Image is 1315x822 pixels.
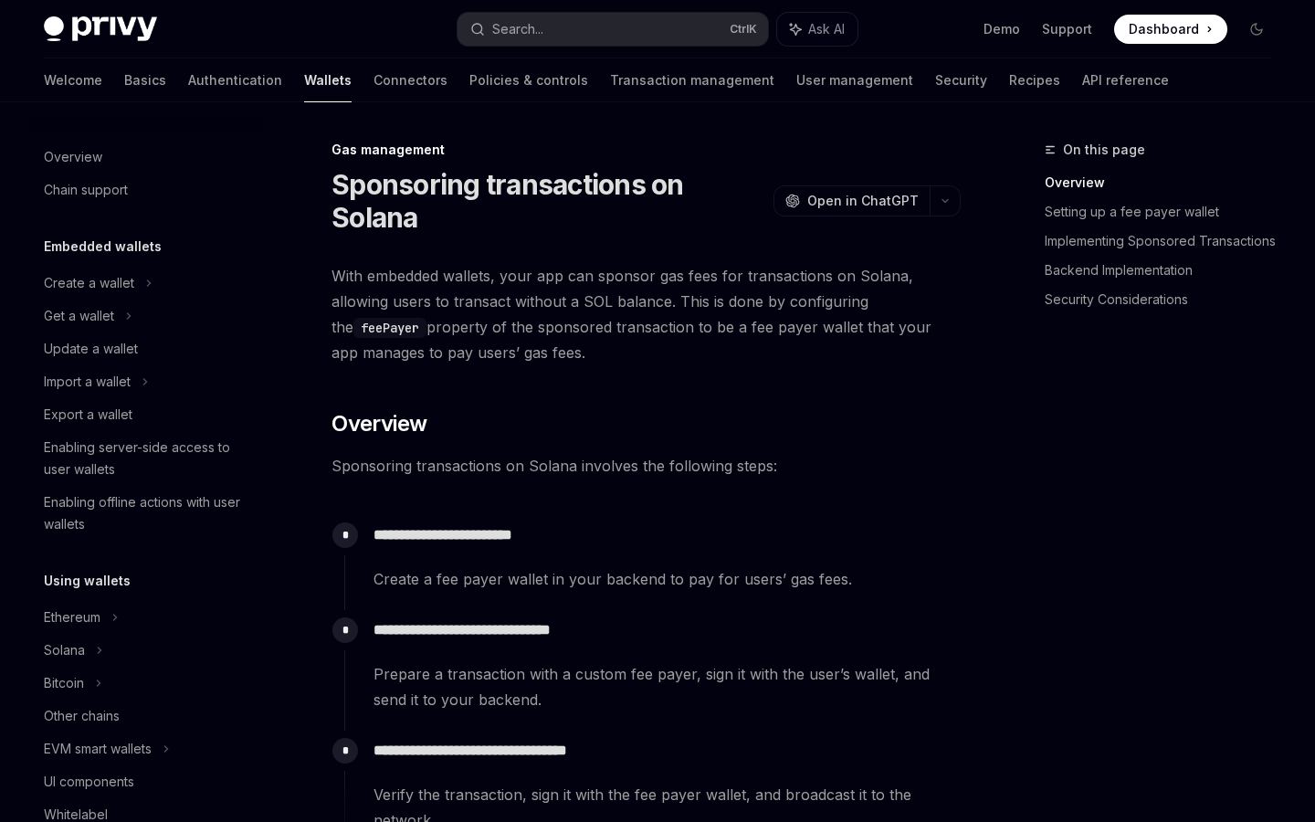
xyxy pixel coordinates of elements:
[44,272,134,294] div: Create a wallet
[373,661,960,712] span: Prepare a transaction with a custom fee payer, sign it with the user’s wallet, and send it to you...
[331,141,961,159] div: Gas management
[331,453,961,479] span: Sponsoring transactions on Solana involves the following steps:
[44,639,85,661] div: Solana
[1063,139,1145,161] span: On this page
[44,437,252,480] div: Enabling server-side access to user wallets
[1045,227,1286,256] a: Implementing Sponsored Transactions
[44,705,120,727] div: Other chains
[44,305,114,327] div: Get a wallet
[44,672,84,694] div: Bitcoin
[1082,58,1169,102] a: API reference
[808,20,845,38] span: Ask AI
[331,168,766,234] h1: Sponsoring transactions on Solana
[44,146,102,168] div: Overview
[1045,168,1286,197] a: Overview
[304,58,352,102] a: Wallets
[44,771,134,793] div: UI components
[29,398,263,431] a: Export a wallet
[29,141,263,174] a: Overview
[44,606,100,628] div: Ethereum
[1009,58,1060,102] a: Recipes
[492,18,543,40] div: Search...
[807,192,919,210] span: Open in ChatGPT
[188,58,282,102] a: Authentication
[458,13,767,46] button: Search...CtrlK
[29,700,263,732] a: Other chains
[777,13,857,46] button: Ask AI
[29,431,263,486] a: Enabling server-side access to user wallets
[469,58,588,102] a: Policies & controls
[44,16,157,42] img: dark logo
[730,22,757,37] span: Ctrl K
[773,185,930,216] button: Open in ChatGPT
[1045,256,1286,285] a: Backend Implementation
[44,491,252,535] div: Enabling offline actions with user wallets
[44,404,132,426] div: Export a wallet
[935,58,987,102] a: Security
[124,58,166,102] a: Basics
[44,58,102,102] a: Welcome
[1129,20,1199,38] span: Dashboard
[29,174,263,206] a: Chain support
[1045,197,1286,227] a: Setting up a fee payer wallet
[331,263,961,365] span: With embedded wallets, your app can sponsor gas fees for transactions on Solana, allowing users t...
[44,179,128,201] div: Chain support
[353,318,426,338] code: feePayer
[1114,15,1227,44] a: Dashboard
[796,58,913,102] a: User management
[44,371,131,393] div: Import a wallet
[44,738,152,760] div: EVM smart wallets
[44,338,138,360] div: Update a wallet
[44,236,162,258] h5: Embedded wallets
[610,58,774,102] a: Transaction management
[331,409,426,438] span: Overview
[373,566,960,592] span: Create a fee payer wallet in your backend to pay for users’ gas fees.
[29,765,263,798] a: UI components
[1042,20,1092,38] a: Support
[29,486,263,541] a: Enabling offline actions with user wallets
[1242,15,1271,44] button: Toggle dark mode
[984,20,1020,38] a: Demo
[373,58,447,102] a: Connectors
[1045,285,1286,314] a: Security Considerations
[29,332,263,365] a: Update a wallet
[44,570,131,592] h5: Using wallets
